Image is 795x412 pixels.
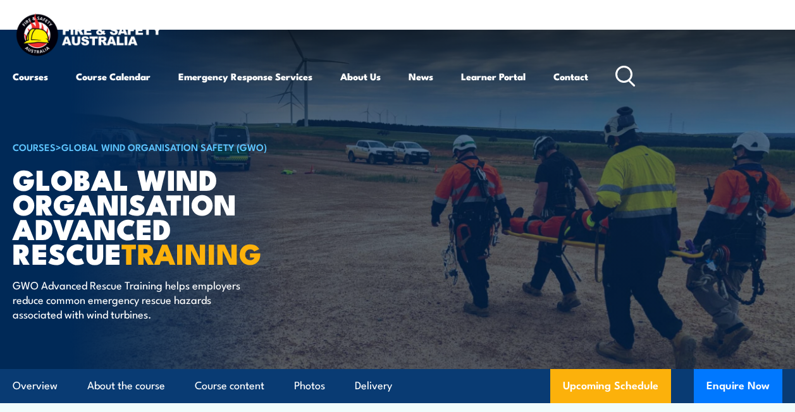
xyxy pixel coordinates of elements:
a: Emergency Response Services [178,61,312,92]
a: About Us [340,61,381,92]
a: Overview [13,369,58,403]
a: News [409,61,433,92]
p: GWO Advanced Rescue Training helps employers reduce common emergency rescue hazards associated wi... [13,277,243,322]
h6: > [13,139,325,154]
a: Contact [553,61,588,92]
a: Courses [13,61,48,92]
button: Enquire Now [694,369,782,403]
a: Global Wind Organisation Safety (GWO) [61,140,267,154]
strong: TRAINING [121,231,262,274]
a: Learner Portal [461,61,526,92]
a: Delivery [355,369,392,403]
a: COURSES [13,140,56,154]
a: Course content [195,369,264,403]
a: About the course [87,369,165,403]
a: Photos [294,369,325,403]
h1: Global Wind Organisation Advanced Rescue [13,166,325,265]
a: Upcoming Schedule [550,369,671,403]
a: Course Calendar [76,61,151,92]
